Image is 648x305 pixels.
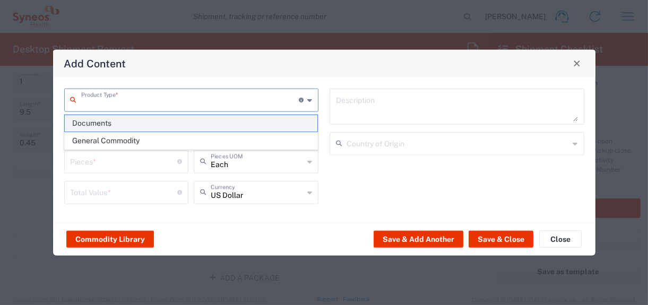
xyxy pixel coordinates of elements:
[65,133,317,149] span: General Commodity
[64,56,126,71] h4: Add Content
[469,231,533,248] button: Save & Close
[374,231,463,248] button: Save & Add Another
[539,231,582,248] button: Close
[66,231,154,248] button: Commodity Library
[65,115,317,132] span: Documents
[569,56,584,71] button: Close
